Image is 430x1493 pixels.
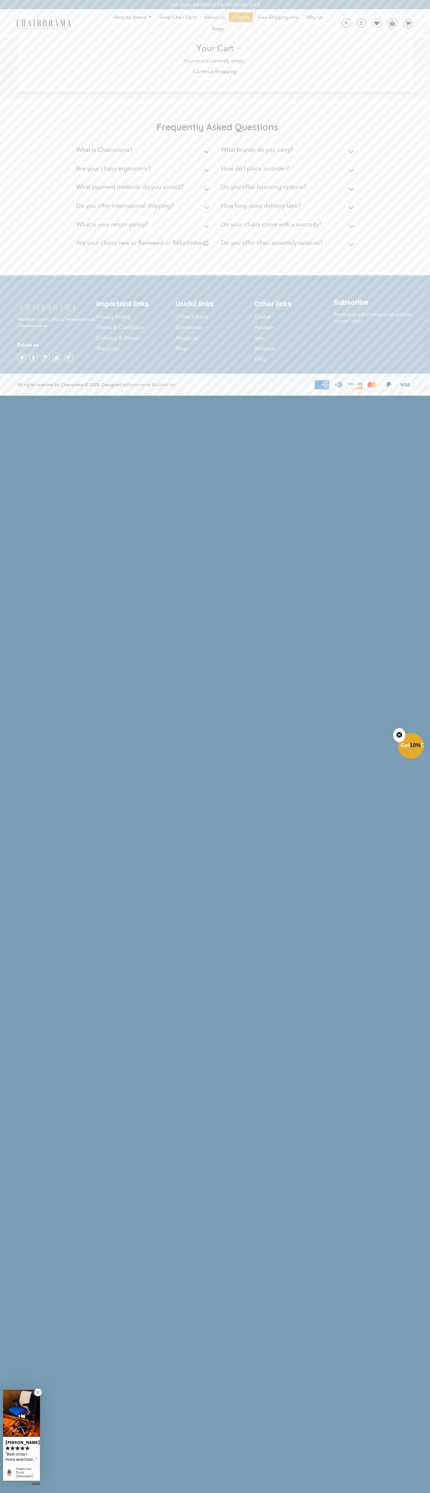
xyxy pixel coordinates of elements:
a: Free Shipping Info [254,12,302,22]
summary: How do I place an order? [221,161,356,179]
span: Delivery & Return [96,335,140,342]
a: Blogs [209,24,227,33]
a: Terms & Condition [96,322,175,332]
a: Why Us [303,12,326,22]
h2: Useful links [176,300,254,308]
summary: What is your return policy? [76,217,211,235]
a: Blog [176,343,254,354]
span: 10% [410,742,421,748]
img: chairorama [13,18,74,29]
summary: What payment methods do you accept? [76,179,211,198]
button: Close teaser [393,728,405,742]
h2: Do your chairs come with a warranty? [221,221,322,228]
h2: Are your chairs new or Renewed or Refurbished? [76,239,208,246]
div: Best chair I have ever had... [6,1451,37,1463]
span: Sale [254,335,265,342]
span: Warranty [96,345,119,352]
summary: Do you offer international shipping? [76,198,211,217]
span: Contact [232,14,250,21]
img: chairorama [17,303,79,314]
a: Auction [254,322,333,332]
h2: Subscribe [334,298,413,307]
a: About Us [201,12,228,22]
summary: Are your chairs ergonomic? [76,161,211,179]
h2: How do I place an order? [221,165,289,172]
span: FAQ [254,356,266,363]
summary: What is Chairorama? [76,142,211,161]
h2: What payment methods do you accept? [76,183,183,190]
span: Privacy Policy [96,313,131,320]
h2: Do you offer international shipping? [76,202,174,209]
a: Contact [229,12,253,22]
span: Blogs [212,25,224,32]
svg: rating icon full [6,1446,10,1450]
span: Auction [254,324,274,331]
svg: rating icon full [20,1446,25,1450]
h2: Do you offer chair assembly services? [221,239,323,246]
h4: Folow us [17,341,96,349]
span: Get Off [400,742,429,748]
summary: Do you offer financing options? [221,179,356,198]
p: Receive product news and updates in your inbox [334,311,413,324]
a: Delivery & Return [96,333,175,343]
a: Outlet [254,312,333,322]
h2: Frequently Asked Questions [76,121,358,133]
span: Free Shipping Info [257,14,298,21]
a: Shop by Brand [110,13,155,22]
span: About Us [204,14,225,21]
span: Office Chairs [176,313,208,320]
a: Warranty [96,343,175,354]
h2: How long does delivery take? [221,202,301,209]
h2: What is Chairorama? [76,146,132,153]
nav: DesktopNavigation [101,12,335,35]
svg: rating icon full [15,1446,20,1450]
span: Why Us [306,14,323,21]
a: Privacy Policy [96,312,175,322]
div: All rights reserved by Chairorama © 2025. Designed by [17,382,176,388]
div: Get10%OffClose teaser [398,734,424,759]
summary: How long does delivery take? [221,198,356,217]
img: WhatsApp_Image_2024-07-12_at_16.23.01.webp [388,18,397,28]
h2: Your Cart [23,43,407,53]
summary: Do you offer chair assembly services? [221,235,356,254]
img: Agnes J. review of Steelcase Think (Renewed) [3,1390,40,1437]
a: Ecommerce Builders Inc. [127,382,176,387]
a: Continue Shopping [193,69,237,74]
h2: Other links [254,300,333,308]
span: Reviews [254,345,275,352]
span: Blog [176,345,187,352]
div: Steelcase Think (Renewed) [16,1467,37,1478]
a: Reviews [254,343,333,354]
a: Sale [254,333,333,343]
span: Terms & Condition [96,324,144,331]
span: Outlet [254,313,270,320]
span: Shop Chair Parts [159,14,197,21]
summary: What brands do you carry? [221,142,356,161]
h2: What brands do you carry? [221,146,293,153]
summary: Are your chairs new or Renewed or Refurbished? [76,235,211,254]
span: About us [176,335,198,342]
summary: Do your chairs come with a warranty? [221,217,356,235]
div: [PERSON_NAME] [6,1438,37,1445]
span: Contact us [176,324,203,331]
a: Shop Chair Parts [156,12,200,22]
h2: Are your chairs ergonomic? [76,165,151,172]
svg: rating icon full [25,1446,30,1450]
a: About us [176,333,254,343]
p: Your cart is currently empty. [23,58,407,64]
a: Contact us [176,322,254,332]
a: Office Chairs [176,312,254,322]
h2: Do you offer financing options? [221,183,306,190]
a: FAQ [254,354,333,364]
p: Modern iconic chairs renewed with ultimate care. [17,303,96,329]
h2: Important links [96,300,175,308]
svg: rating icon full [10,1446,15,1450]
h2: What is your return policy? [76,221,148,228]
